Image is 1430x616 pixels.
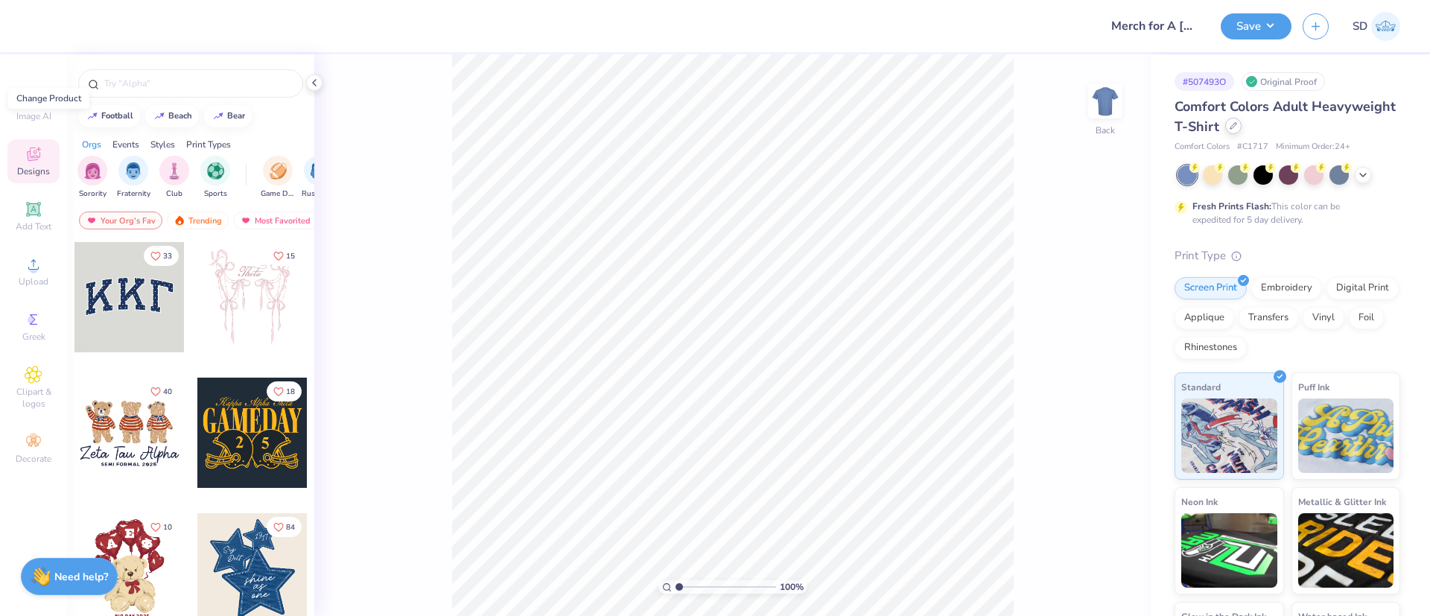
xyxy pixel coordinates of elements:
[117,156,150,200] div: filter for Fraternity
[261,156,295,200] button: filter button
[1326,277,1399,299] div: Digital Print
[261,188,295,200] span: Game Day
[1175,247,1400,264] div: Print Type
[54,570,108,584] strong: Need help?
[144,517,179,537] button: Like
[77,156,107,200] div: filter for Sorority
[1237,141,1268,153] span: # C1717
[1181,494,1218,509] span: Neon Ink
[1371,12,1400,41] img: Sparsh Drolia
[1251,277,1322,299] div: Embroidery
[267,517,302,537] button: Like
[1221,13,1291,39] button: Save
[1242,72,1325,91] div: Original Proof
[16,453,51,465] span: Decorate
[186,138,231,151] div: Print Types
[166,162,182,180] img: Club Image
[163,253,172,260] span: 33
[286,524,295,531] span: 84
[150,138,175,151] div: Styles
[207,162,224,180] img: Sports Image
[204,188,227,200] span: Sports
[1298,513,1394,588] img: Metallic & Glitter Ink
[77,156,107,200] button: filter button
[16,220,51,232] span: Add Text
[233,212,317,229] div: Most Favorited
[1181,379,1221,395] span: Standard
[267,381,302,401] button: Like
[84,162,101,180] img: Sorority Image
[780,580,804,594] span: 100 %
[1239,307,1298,329] div: Transfers
[79,212,162,229] div: Your Org's Fav
[1175,98,1396,136] span: Comfort Colors Adult Heavyweight T-Shirt
[79,188,107,200] span: Sorority
[159,156,189,200] button: filter button
[1349,307,1384,329] div: Foil
[125,162,142,180] img: Fraternity Image
[163,388,172,396] span: 40
[112,138,139,151] div: Events
[167,212,229,229] div: Trending
[1353,18,1367,35] span: SD
[267,246,302,266] button: Like
[1175,337,1247,359] div: Rhinestones
[200,156,230,200] div: filter for Sports
[1298,379,1329,395] span: Puff Ink
[1298,494,1386,509] span: Metallic & Glitter Ink
[311,162,328,180] img: Rush & Bid Image
[227,112,245,120] div: bear
[1192,200,1271,212] strong: Fresh Prints Flash:
[78,105,140,127] button: football
[286,388,295,396] span: 18
[1175,277,1247,299] div: Screen Print
[159,156,189,200] div: filter for Club
[261,156,295,200] div: filter for Game Day
[1181,399,1277,473] img: Standard
[1175,307,1234,329] div: Applique
[168,112,192,120] div: beach
[8,88,89,109] div: Change Product
[22,331,45,343] span: Greek
[200,156,230,200] button: filter button
[270,162,287,180] img: Game Day Image
[1181,513,1277,588] img: Neon Ink
[240,215,252,226] img: most_fav.gif
[302,156,336,200] div: filter for Rush & Bid
[286,253,295,260] span: 15
[1096,124,1115,137] div: Back
[212,112,224,121] img: trend_line.gif
[302,156,336,200] button: filter button
[144,381,179,401] button: Like
[174,215,185,226] img: trending.gif
[166,188,182,200] span: Club
[1175,141,1230,153] span: Comfort Colors
[86,112,98,121] img: trend_line.gif
[117,188,150,200] span: Fraternity
[1100,11,1210,41] input: Untitled Design
[1303,307,1344,329] div: Vinyl
[1090,86,1120,116] img: Back
[101,112,133,120] div: football
[153,112,165,121] img: trend_line.gif
[204,105,252,127] button: bear
[163,524,172,531] span: 10
[1192,200,1376,226] div: This color can be expedited for 5 day delivery.
[145,105,199,127] button: beach
[17,165,50,177] span: Designs
[1298,399,1394,473] img: Puff Ink
[302,188,336,200] span: Rush & Bid
[19,276,48,288] span: Upload
[82,138,101,151] div: Orgs
[1276,141,1350,153] span: Minimum Order: 24 +
[117,156,150,200] button: filter button
[16,110,51,122] span: Image AI
[7,386,60,410] span: Clipart & logos
[144,246,179,266] button: Like
[1175,72,1234,91] div: # 507493O
[1353,12,1400,41] a: SD
[86,215,98,226] img: most_fav.gif
[103,76,293,91] input: Try "Alpha"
